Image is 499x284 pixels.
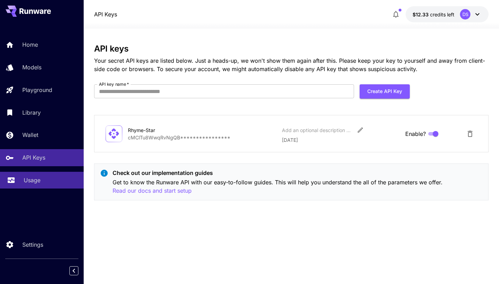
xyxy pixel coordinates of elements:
div: Add an optional description or comment [282,126,352,134]
p: Settings [22,240,43,249]
span: credits left [430,11,454,17]
div: DS [460,9,470,20]
p: Check out our implementation guides [113,169,483,177]
div: Collapse sidebar [75,264,84,277]
span: $12.33 [413,11,430,17]
p: Your secret API keys are listed below. Just a heads-up, we won't show them again after this. Plea... [94,56,489,73]
p: Usage [24,176,40,184]
button: Edit [354,124,367,136]
p: Models [22,63,41,71]
p: Playground [22,86,52,94]
button: $12.33175DS [406,6,489,22]
button: Collapse sidebar [69,266,78,275]
p: Home [22,40,38,49]
p: API Keys [22,153,45,162]
a: API Keys [94,10,117,18]
p: Wallet [22,131,38,139]
label: API key name [99,81,129,87]
span: Enable? [405,130,426,138]
button: Delete API Key [463,127,477,141]
div: $12.33175 [413,11,454,18]
button: Create API Key [360,84,410,99]
nav: breadcrumb [94,10,117,18]
p: [DATE] [282,136,400,144]
p: Get to know the Runware API with our easy-to-follow guides. This will help you understand the all... [113,178,483,195]
button: Read our docs and start setup [113,186,192,195]
h3: API keys [94,44,489,54]
div: Rhyme-Star [128,126,198,134]
p: Library [22,108,41,117]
